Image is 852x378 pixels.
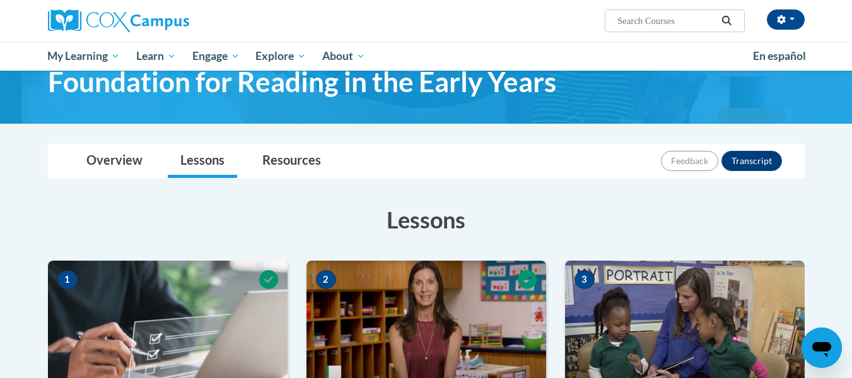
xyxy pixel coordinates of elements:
a: My Learning [40,42,129,71]
button: Account Settings [767,9,805,30]
span: 3 [575,270,595,289]
a: Explore [247,42,314,71]
span: About [322,49,365,64]
a: Overview [74,145,155,178]
input: Search Courses [616,13,717,28]
span: My Learning [47,49,120,64]
span: En español [753,49,806,62]
a: Cox Campus [48,9,288,32]
img: Cox Campus [48,9,189,32]
h3: Lessons [48,204,805,235]
a: Resources [250,145,334,178]
span: 2 [316,270,336,289]
a: About [314,42,373,71]
span: 1 [57,270,78,289]
a: Learn [128,42,184,71]
span: Learn [136,49,176,64]
a: Lessons [168,145,237,178]
span: Explore [255,49,306,64]
button: Transcript [721,151,782,171]
iframe: Button to launch messaging window [802,328,842,368]
button: Search [717,13,736,28]
span: Engage [192,49,240,64]
a: En español [745,43,814,69]
div: Main menu [29,42,824,71]
button: Feedback [661,151,718,171]
a: Engage [184,42,248,71]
